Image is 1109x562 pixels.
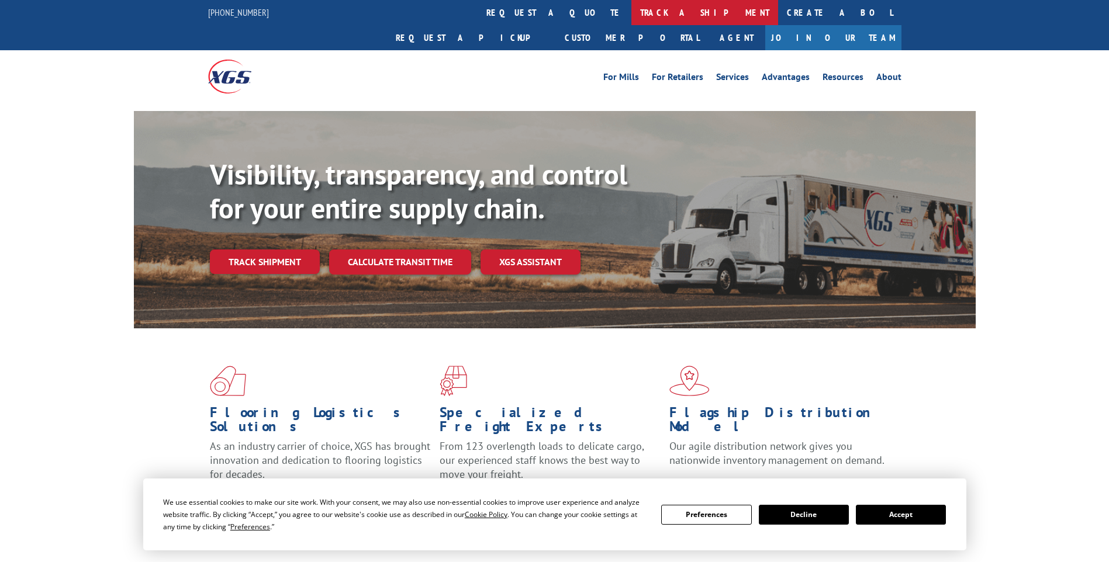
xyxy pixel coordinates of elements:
[823,72,863,85] a: Resources
[210,405,431,439] h1: Flooring Logistics Solutions
[556,25,708,50] a: Customer Portal
[440,439,661,491] p: From 123 overlength loads to delicate cargo, our experienced staff knows the best way to move you...
[759,505,849,525] button: Decline
[440,405,661,439] h1: Specialized Freight Experts
[329,249,471,275] a: Calculate transit time
[210,156,627,226] b: Visibility, transparency, and control for your entire supply chain.
[210,366,246,396] img: xgs-icon-total-supply-chain-intelligence-red
[210,249,320,274] a: Track shipment
[669,439,885,467] span: Our agile distribution network gives you nationwide inventory management on demand.
[465,509,507,519] span: Cookie Policy
[669,366,710,396] img: xgs-icon-flagship-distribution-model-red
[716,72,749,85] a: Services
[230,522,270,532] span: Preferences
[603,72,639,85] a: For Mills
[669,478,815,491] a: Learn More >
[708,25,765,50] a: Agent
[669,405,890,439] h1: Flagship Distribution Model
[143,478,966,550] div: Cookie Consent Prompt
[876,72,901,85] a: About
[762,72,810,85] a: Advantages
[440,366,467,396] img: xgs-icon-focused-on-flooring-red
[481,249,581,275] a: XGS ASSISTANT
[210,439,430,481] span: As an industry carrier of choice, XGS has brought innovation and dedication to flooring logistics...
[765,25,901,50] a: Join Our Team
[163,496,647,533] div: We use essential cookies to make our site work. With your consent, we may also use non-essential ...
[387,25,556,50] a: Request a pickup
[661,505,751,525] button: Preferences
[208,6,269,18] a: [PHONE_NUMBER]
[652,72,703,85] a: For Retailers
[856,505,946,525] button: Accept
